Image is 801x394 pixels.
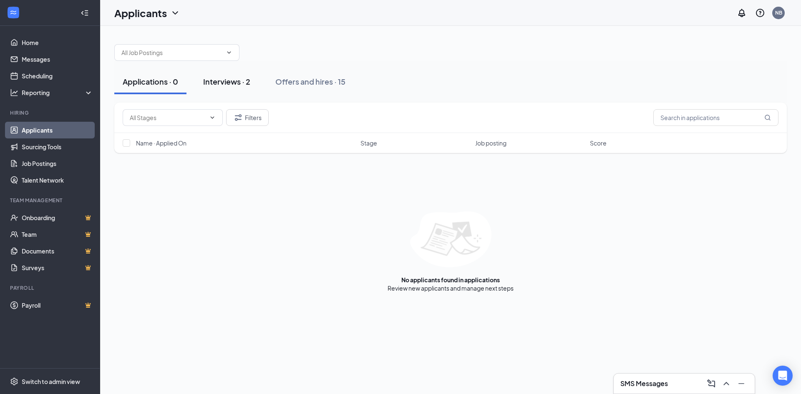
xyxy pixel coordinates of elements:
div: NB [775,9,782,16]
a: Sourcing Tools [22,138,93,155]
div: Offers and hires · 15 [275,76,345,87]
svg: Filter [233,113,243,123]
button: ComposeMessage [705,377,718,390]
svg: MagnifyingGlass [764,114,771,121]
a: Messages [22,51,93,68]
a: Talent Network [22,172,93,188]
div: Payroll [10,284,91,291]
svg: ChevronDown [226,49,232,56]
button: ChevronUp [720,377,733,390]
div: Interviews · 2 [203,76,250,87]
svg: Settings [10,377,18,386]
span: Name · Applied On [136,139,186,147]
a: OnboardingCrown [22,209,93,226]
svg: Analysis [10,88,18,97]
input: All Job Postings [121,48,222,57]
a: PayrollCrown [22,297,93,314]
svg: ComposeMessage [706,379,716,389]
input: Search in applications [653,109,778,126]
svg: QuestionInfo [755,8,765,18]
button: Minimize [735,377,748,390]
a: SurveysCrown [22,259,93,276]
a: DocumentsCrown [22,243,93,259]
h3: SMS Messages [620,379,668,388]
a: Scheduling [22,68,93,84]
svg: WorkstreamLogo [9,8,18,17]
input: All Stages [130,113,206,122]
div: No applicants found in applications [401,276,500,284]
div: Hiring [10,109,91,116]
div: Switch to admin view [22,377,80,386]
span: Stage [360,139,377,147]
div: Team Management [10,197,91,204]
button: Filter Filters [226,109,269,126]
a: Applicants [22,122,93,138]
svg: ChevronUp [721,379,731,389]
svg: Notifications [737,8,747,18]
div: Review new applicants and manage next steps [388,284,514,292]
svg: ChevronDown [209,114,216,121]
a: Home [22,34,93,51]
svg: ChevronDown [170,8,180,18]
a: TeamCrown [22,226,93,243]
a: Job Postings [22,155,93,172]
h1: Applicants [114,6,167,20]
svg: Minimize [736,379,746,389]
div: Applications · 0 [123,76,178,87]
span: Score [590,139,607,147]
span: Job posting [475,139,506,147]
div: Reporting [22,88,93,97]
div: Open Intercom Messenger [773,366,793,386]
svg: Collapse [81,9,89,17]
img: empty-state [410,211,491,267]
